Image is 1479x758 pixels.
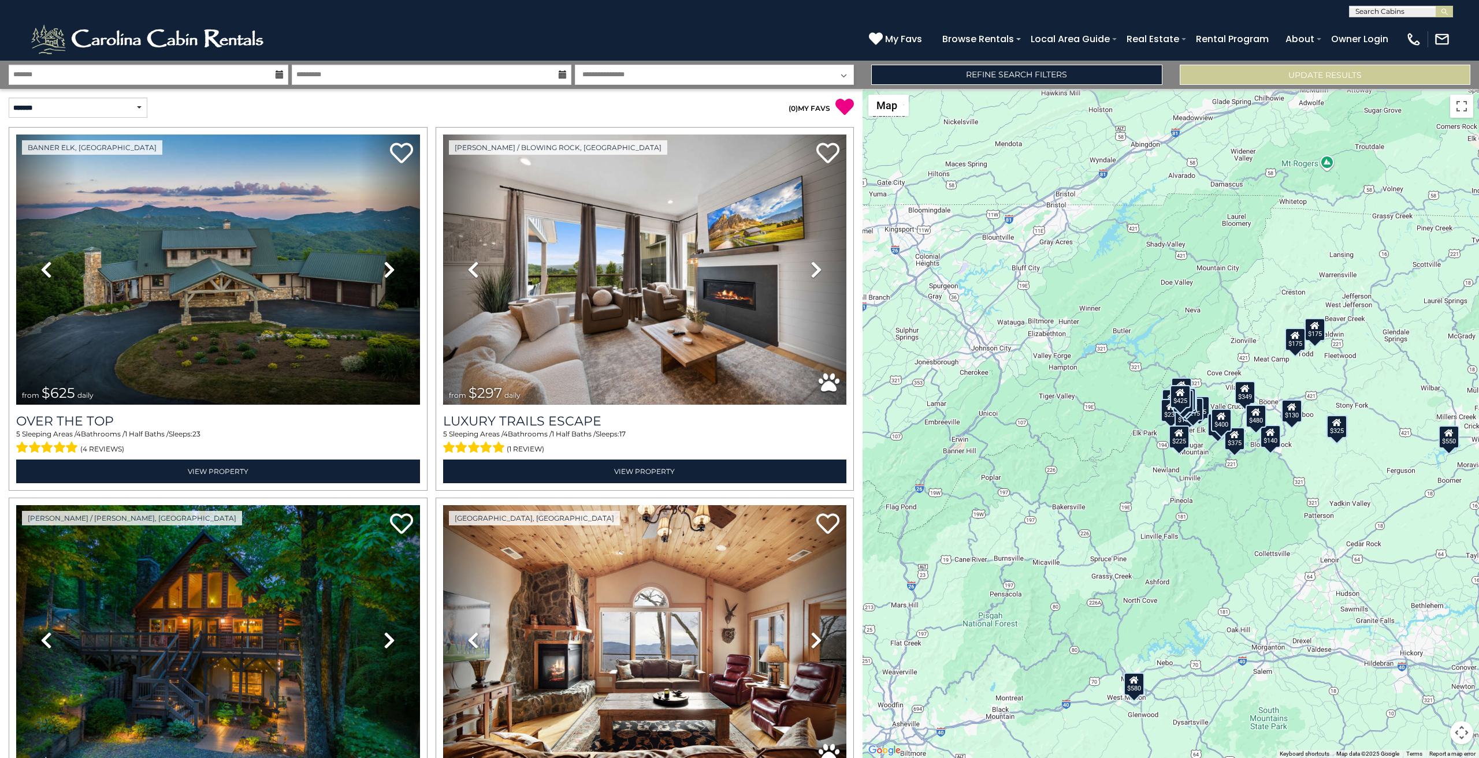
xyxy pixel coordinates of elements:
span: Map data ©2025 Google [1336,750,1399,757]
img: Google [865,743,904,758]
a: View Property [16,460,420,483]
a: Add to favorites [390,512,413,537]
a: Luxury Trails Escape [443,413,847,429]
span: ( ) [789,104,798,113]
img: White-1-2.png [29,22,269,57]
div: $425 [1170,385,1191,408]
div: $140 [1260,424,1281,447]
img: mail-regular-white.png [1434,31,1450,47]
span: 5 [16,430,20,438]
a: Banner Elk, [GEOGRAPHIC_DATA] [22,140,162,155]
button: Toggle fullscreen view [1450,95,1473,118]
a: Browse Rentals [937,29,1020,49]
div: $165 [1176,390,1197,413]
a: View Property [443,460,847,483]
div: $349 [1235,381,1255,404]
span: daily [504,391,521,399]
a: Real Estate [1121,29,1185,49]
div: $130 [1281,399,1302,423]
div: $175 [1305,318,1325,341]
a: [PERSON_NAME] / Blowing Rock, [GEOGRAPHIC_DATA] [449,140,667,155]
div: $185 [1175,404,1195,427]
span: 1 Half Baths / [125,430,169,438]
a: Add to favorites [816,512,839,537]
div: $580 [1123,673,1144,696]
a: Add to favorites [816,141,839,166]
div: Sleeping Areas / Bathrooms / Sleeps: [16,429,420,457]
a: Over The Top [16,413,420,429]
div: $625 [1188,395,1209,419]
span: 4 [503,430,508,438]
span: from [449,391,466,399]
a: Refine Search Filters [871,65,1162,85]
button: Change map style [868,95,909,116]
span: from [22,391,39,399]
a: [PERSON_NAME] / [PERSON_NAME], [GEOGRAPHIC_DATA] [22,511,242,525]
div: $550 [1439,425,1459,449]
div: $535 [1173,389,1194,412]
img: thumbnail_168695581.jpeg [443,135,847,405]
div: $480 [1246,405,1266,428]
div: $230 [1207,413,1228,436]
a: Local Area Guide [1025,29,1116,49]
button: Keyboard shortcuts [1280,750,1329,758]
a: (0)MY FAVS [789,104,830,113]
span: 5 [443,430,447,438]
span: My Favs [885,32,922,46]
div: $375 [1224,427,1244,450]
span: 4 [76,430,81,438]
div: $225 [1169,425,1190,448]
button: Update Results [1180,65,1470,85]
div: $230 [1160,399,1181,422]
a: Add to favorites [390,141,413,166]
div: $185 [1326,415,1347,438]
a: Open this area in Google Maps (opens a new window) [865,743,904,758]
div: Sleeping Areas / Bathrooms / Sleeps: [443,429,847,457]
span: 0 [791,104,796,113]
span: 23 [192,430,200,438]
span: $297 [469,384,502,401]
div: $297 [1326,415,1347,438]
img: phone-regular-white.png [1406,31,1422,47]
div: $175 [1285,328,1306,351]
a: Owner Login [1325,29,1394,49]
a: My Favs [869,32,925,47]
span: (1 review) [507,442,544,457]
span: 1 Half Baths / [552,430,596,438]
div: $125 [1171,377,1192,400]
span: $625 [42,384,75,401]
div: $400 [1211,408,1232,431]
button: Map camera controls [1450,721,1473,744]
div: $245 [1175,388,1195,411]
div: $325 [1326,415,1347,438]
a: Rental Program [1190,29,1274,49]
span: 17 [619,430,626,438]
a: Report a map error [1429,750,1476,757]
a: About [1280,29,1320,49]
img: thumbnail_167153549.jpeg [16,135,420,405]
span: Map [876,99,897,111]
a: Terms [1406,750,1422,757]
div: $215 [1183,398,1203,421]
span: (4 reviews) [80,442,124,457]
a: [GEOGRAPHIC_DATA], [GEOGRAPHIC_DATA] [449,511,620,525]
span: daily [77,391,94,399]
